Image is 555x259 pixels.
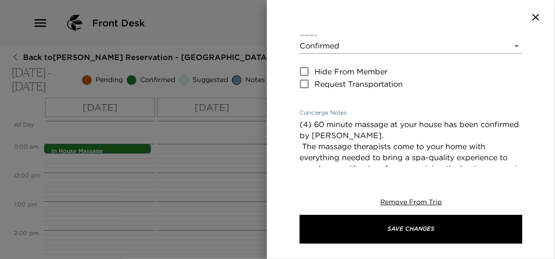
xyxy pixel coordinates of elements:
[314,78,403,90] span: Request Transportation
[314,66,387,77] span: Hide From Member
[300,215,522,244] button: Save Changes
[380,198,442,207] button: Remove From Trip
[300,30,317,38] label: Status
[300,38,522,54] div: Confirmed
[300,119,522,240] textarea: (4) 60 minute massage at your house has been confirmed by [PERSON_NAME]. The massage therapists c...
[300,109,347,117] label: Concierge Notes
